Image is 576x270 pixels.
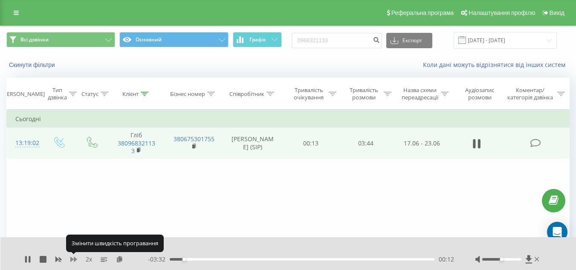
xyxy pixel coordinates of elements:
span: 2 x [86,255,92,264]
div: Коментар/категорія дзвінка [505,87,555,101]
span: Всі дзвінки [20,36,49,43]
span: - 03:32 [148,255,170,264]
td: Гліб [108,128,165,159]
td: 17.06 - 23.06 [394,128,451,159]
button: Скинути фільтри [6,61,59,69]
div: Статус [81,90,98,98]
div: Назва схеми переадресації [401,87,439,101]
a: 380968321133 [118,139,155,155]
span: 00:12 [439,255,454,264]
div: Open Intercom Messenger [547,222,567,242]
div: Тип дзвінка [48,87,67,101]
button: Експорт [386,33,432,48]
div: Тривалість розмови [346,87,382,101]
td: 00:13 [284,128,339,159]
div: Accessibility label [500,258,503,261]
button: Всі дзвінки [6,32,115,47]
span: Реферальна програма [391,9,454,16]
a: 380675301755 [174,135,214,143]
div: Accessibility label [182,258,186,261]
span: Вихід [550,9,564,16]
button: Графік [233,32,282,47]
span: Графік [249,37,266,43]
div: [PERSON_NAME] [2,90,45,98]
div: Тривалість очікування [291,87,327,101]
div: Співробітник [229,90,264,98]
input: Пошук за номером [292,33,382,48]
td: Сьогодні [7,110,570,128]
div: 13:19:02 [15,135,33,151]
a: Коли дані можуть відрізнятися вiд інших систем [423,61,570,69]
button: Основний [119,32,228,47]
div: Клієнт [122,90,139,98]
div: Бізнес номер [170,90,205,98]
span: Налаштування профілю [469,9,535,16]
td: 03:44 [339,128,394,159]
div: Змінити швидкість програвання [66,235,164,252]
td: [PERSON_NAME] (SIP) [222,128,284,159]
div: Аудіозапис розмови [458,87,501,101]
